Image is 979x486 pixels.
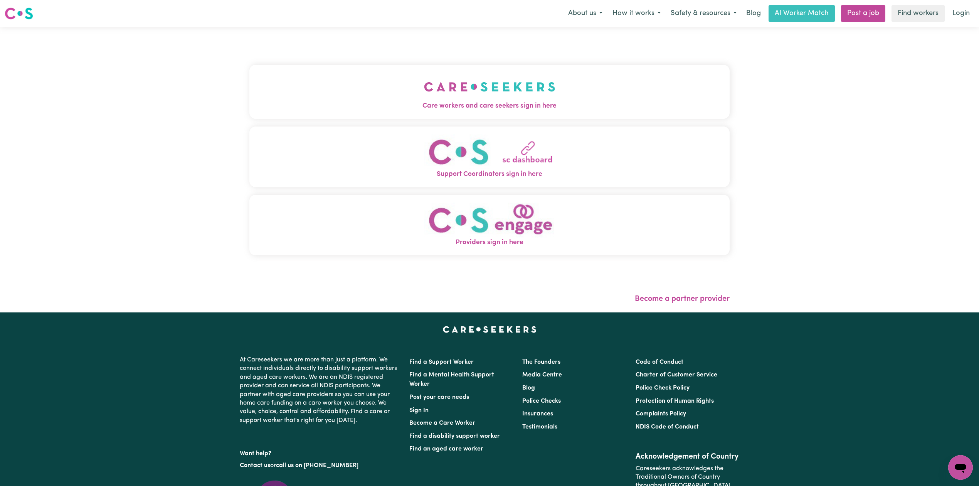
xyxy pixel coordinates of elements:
span: Care workers and care seekers sign in here [249,101,730,111]
a: The Founders [522,359,560,365]
a: call us on [PHONE_NUMBER] [276,462,358,469]
button: About us [563,5,607,22]
button: Safety & resources [666,5,742,22]
a: Find a Mental Health Support Worker [409,372,494,387]
a: Police Checks [522,398,561,404]
iframe: Button to launch messaging window [948,455,973,480]
a: Become a Care Worker [409,420,475,426]
a: AI Worker Match [769,5,835,22]
a: Post your care needs [409,394,469,400]
a: Code of Conduct [636,359,683,365]
h2: Acknowledgement of Country [636,452,739,461]
p: Want help? [240,446,400,458]
a: Post a job [841,5,885,22]
a: Protection of Human Rights [636,398,714,404]
a: Login [948,5,974,22]
a: Sign In [409,407,429,413]
span: Support Coordinators sign in here [249,169,730,179]
button: Care workers and care seekers sign in here [249,65,730,119]
a: Find an aged care worker [409,446,483,452]
a: Find workers [892,5,945,22]
a: Media Centre [522,372,562,378]
button: How it works [607,5,666,22]
a: Blog [522,385,535,391]
a: Become a partner provider [635,295,730,303]
a: Complaints Policy [636,411,686,417]
a: Testimonials [522,424,557,430]
button: Support Coordinators sign in here [249,127,730,187]
a: Insurances [522,411,553,417]
a: Blog [742,5,765,22]
img: Careseekers logo [5,7,33,20]
a: Contact us [240,462,270,469]
span: Providers sign in here [249,238,730,248]
a: NDIS Code of Conduct [636,424,699,430]
p: At Careseekers we are more than just a platform. We connect individuals directly to disability su... [240,353,400,428]
a: Find a disability support worker [409,433,500,439]
a: Careseekers home page [443,326,537,332]
a: Charter of Customer Service [636,372,717,378]
p: or [240,458,400,473]
a: Police Check Policy [636,385,690,391]
a: Careseekers logo [5,5,33,22]
button: Providers sign in here [249,195,730,255]
a: Find a Support Worker [409,359,474,365]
